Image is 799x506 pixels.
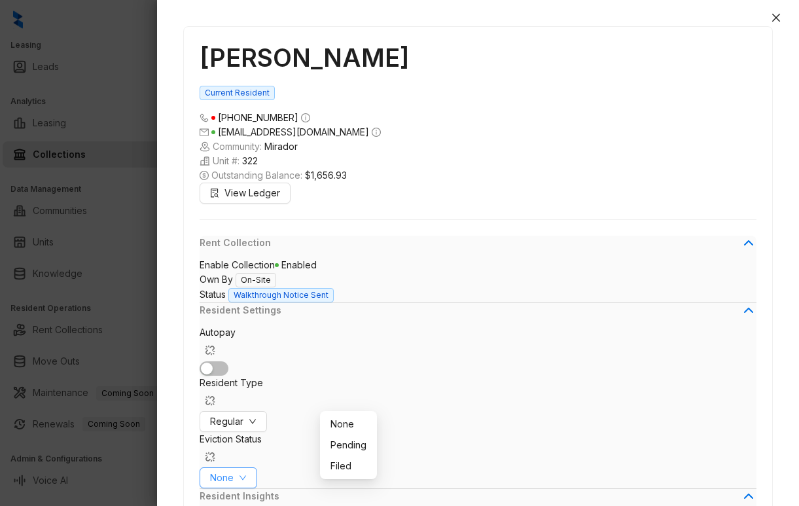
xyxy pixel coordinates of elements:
span: Regular [210,414,243,429]
span: Enable Collection [200,259,275,270]
div: Resident Settings [200,303,756,325]
button: Close [768,10,784,26]
span: $1,656.93 [305,168,347,183]
span: [PHONE_NUMBER] [218,112,298,123]
span: Community: [200,139,756,154]
h1: [PERSON_NAME] [200,43,756,73]
span: Resident Settings [200,303,741,317]
span: View Ledger [224,186,280,200]
span: Filed [330,459,366,473]
span: mail [200,128,209,137]
span: Enabled [275,259,317,270]
button: Regulardown [200,411,267,432]
div: Eviction Status [200,432,756,467]
span: dollar [200,171,209,180]
span: down [249,418,257,425]
span: Resident Insights [200,489,741,503]
span: Pending [330,438,366,452]
span: close [771,12,781,23]
img: building-icon [200,141,210,152]
span: Mirador [264,139,298,154]
span: Walkthrough Notice Sent [228,288,334,302]
span: Current Resident [200,86,275,100]
span: None [210,471,234,485]
span: down [239,474,247,482]
span: Status [200,289,226,300]
span: Outstanding Balance: [200,168,756,183]
button: View Ledger [200,183,291,204]
span: phone [200,113,209,122]
span: [EMAIL_ADDRESS][DOMAIN_NAME] [218,126,369,137]
span: file-search [210,189,219,198]
span: 322 [242,154,258,168]
div: Autopay [200,325,756,361]
div: Rent Collection [200,236,756,258]
div: Resident Type [200,376,756,411]
img: building-icon [200,156,210,166]
span: None [330,417,366,431]
span: Rent Collection [200,236,741,250]
button: Nonedown [200,467,257,488]
span: info-circle [301,113,310,122]
span: Own By [200,274,233,285]
span: info-circle [372,128,381,137]
span: Unit #: [200,154,756,168]
span: On-Site [236,273,276,287]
